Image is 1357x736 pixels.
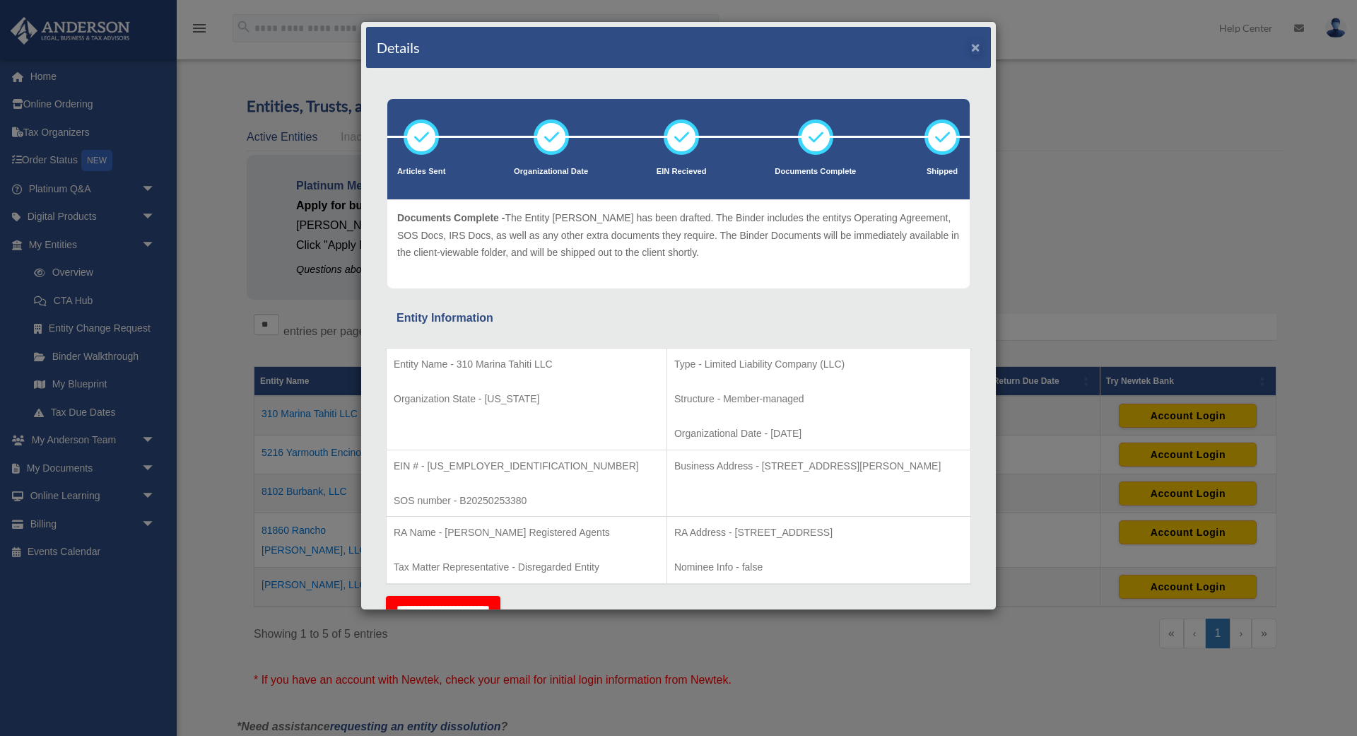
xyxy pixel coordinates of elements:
[674,559,963,576] p: Nominee Info - false
[657,165,707,179] p: EIN Recieved
[394,524,659,542] p: RA Name - [PERSON_NAME] Registered Agents
[396,308,961,328] div: Entity Information
[394,356,659,373] p: Entity Name - 310 Marina Tahiti LLC
[394,559,659,576] p: Tax Matter Representative - Disregarded Entity
[971,40,980,54] button: ×
[674,356,963,373] p: Type - Limited Liability Company (LLC)
[674,425,963,443] p: Organizational Date - [DATE]
[394,457,659,475] p: EIN # - [US_EMPLOYER_IDENTIFICATION_NUMBER]
[674,457,963,475] p: Business Address - [STREET_ADDRESS][PERSON_NAME]
[394,390,659,408] p: Organization State - [US_STATE]
[397,165,445,179] p: Articles Sent
[397,212,505,223] span: Documents Complete -
[514,165,588,179] p: Organizational Date
[394,492,659,510] p: SOS number - B20250253380
[775,165,856,179] p: Documents Complete
[674,390,963,408] p: Structure - Member-managed
[397,209,960,262] p: The Entity [PERSON_NAME] has been drafted. The Binder includes the entitys Operating Agreement, S...
[377,37,420,57] h4: Details
[924,165,960,179] p: Shipped
[674,524,963,542] p: RA Address - [STREET_ADDRESS]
